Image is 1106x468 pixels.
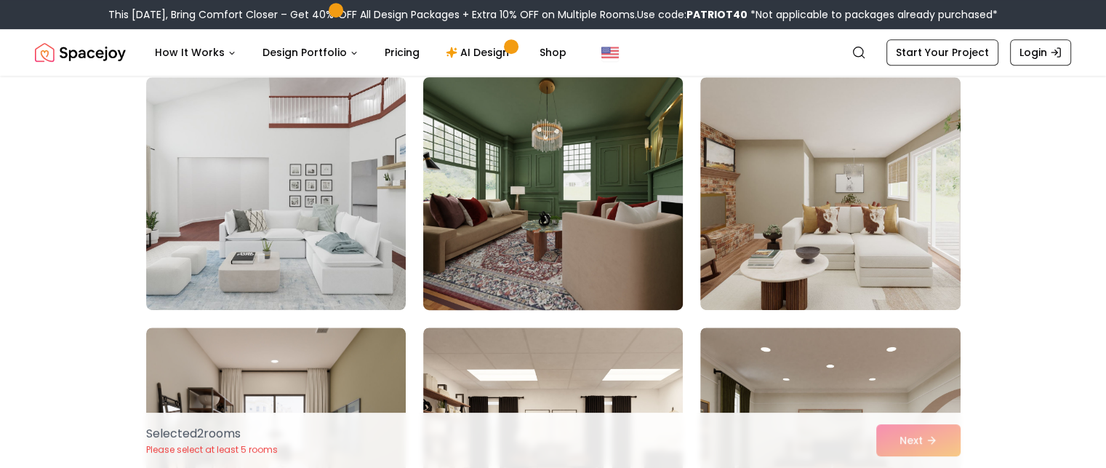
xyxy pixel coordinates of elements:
[700,77,960,310] img: Room room-78
[434,38,525,67] a: AI Design
[637,7,748,22] span: Use code:
[143,38,578,67] nav: Main
[146,444,278,456] p: Please select at least 5 rooms
[35,38,126,67] img: Spacejoy Logo
[886,39,998,66] a: Start Your Project
[108,7,998,22] div: This [DATE], Bring Comfort Closer – Get 40% OFF All Design Packages + Extra 10% OFF on Multiple R...
[146,425,278,443] p: Selected 2 room s
[417,71,689,316] img: Room room-77
[251,38,370,67] button: Design Portfolio
[373,38,431,67] a: Pricing
[35,38,126,67] a: Spacejoy
[601,44,619,61] img: United States
[146,77,406,310] img: Room room-76
[748,7,998,22] span: *Not applicable to packages already purchased*
[143,38,248,67] button: How It Works
[528,38,578,67] a: Shop
[35,29,1071,76] nav: Global
[1010,39,1071,66] a: Login
[686,7,748,22] b: PATRIOT40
